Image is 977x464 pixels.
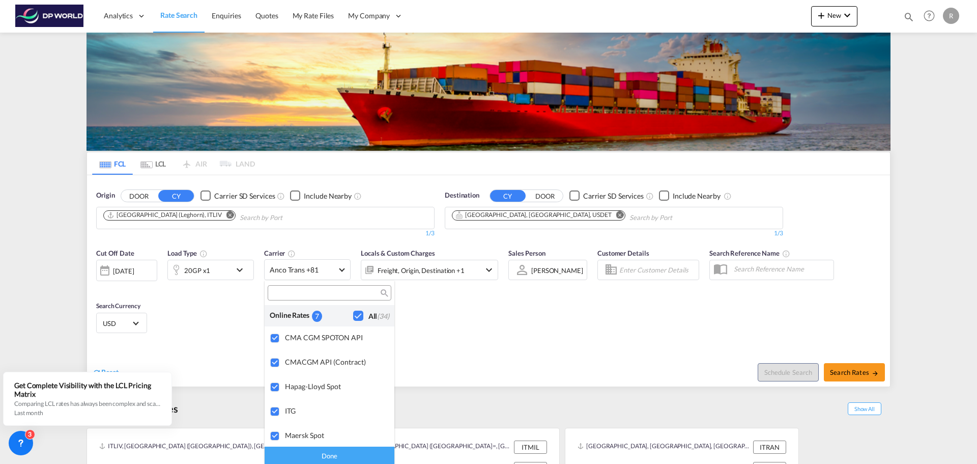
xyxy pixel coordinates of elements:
div: Online Rates [270,310,312,321]
div: Done [265,446,394,464]
span: (34) [377,312,389,320]
div: All [368,311,389,321]
md-icon: icon-magnify [380,289,387,297]
div: Hapag-Lloyd Spot [285,382,386,391]
div: CMACGM API (Contract) [285,358,386,366]
md-checkbox: Checkbox No Ink [353,310,389,321]
div: CMA CGM SPOTON API [285,333,386,342]
div: Maersk Spot [285,431,386,440]
div: 7 [312,311,322,321]
div: ITG [285,406,386,415]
